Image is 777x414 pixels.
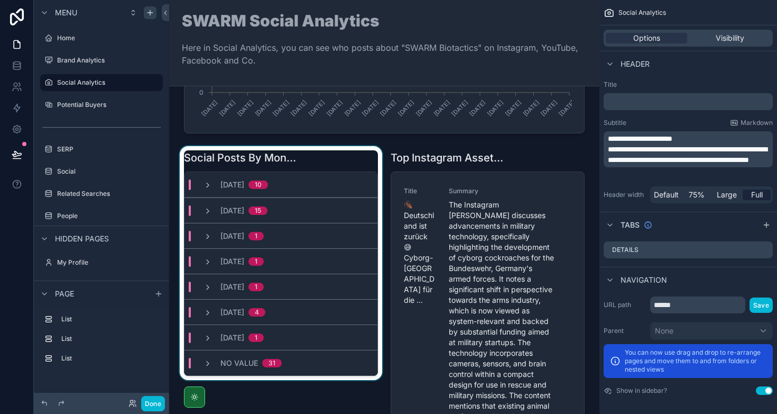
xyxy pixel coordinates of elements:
[40,208,163,224] a: People
[61,354,159,363] label: List
[220,205,244,216] span: [DATE]
[689,190,705,200] span: 75%
[40,30,163,47] a: Home
[220,358,258,368] span: No value
[57,212,161,220] label: People
[61,335,159,343] label: List
[40,185,163,202] a: Related Searches
[57,101,161,109] label: Potential Buyers
[220,256,244,267] span: [DATE]
[255,232,257,240] div: 1
[717,190,737,200] span: Large
[716,33,744,43] span: Visibility
[655,326,673,336] span: None
[604,119,626,127] label: Subtitle
[604,93,773,110] div: scrollable content
[621,59,650,69] span: Header
[55,233,109,244] span: Hidden pages
[255,283,257,291] div: 1
[633,33,660,43] span: Options
[650,322,773,340] button: None
[40,163,163,180] a: Social
[621,220,640,230] span: Tabs
[55,7,77,18] span: Menu
[40,96,163,113] a: Potential Buyers
[751,190,763,200] span: Full
[57,190,161,198] label: Related Searches
[220,282,244,292] span: [DATE]
[182,13,587,29] h1: SWARM Social Analytics
[255,308,259,317] div: 4
[604,191,646,199] label: Header width
[141,396,165,411] button: Done
[269,359,275,367] div: 31
[40,254,163,271] a: My Profile
[741,119,773,127] span: Markdown
[616,386,667,395] label: Show in sidebar?
[604,80,773,89] label: Title
[57,56,161,65] label: Brand Analytics
[40,52,163,69] a: Brand Analytics
[61,315,159,323] label: List
[255,206,261,215] div: 15
[255,257,257,266] div: 1
[604,131,773,167] div: scrollable content
[55,289,74,299] span: Page
[220,231,244,241] span: [DATE]
[654,190,679,200] span: Default
[40,141,163,158] a: SERP
[220,307,244,318] span: [DATE]
[57,78,156,87] label: Social Analytics
[750,298,773,313] button: Save
[255,334,257,342] div: 1
[612,246,639,254] label: Details
[34,306,169,377] div: scrollable content
[57,258,161,267] label: My Profile
[57,167,161,176] label: Social
[220,332,244,343] span: [DATE]
[618,8,666,17] span: Social Analytics
[621,275,667,285] span: Navigation
[604,301,646,309] label: URL path
[40,74,163,91] a: Social Analytics
[57,34,161,42] label: Home
[625,348,766,374] p: You can now use drag and drop to re-arrange pages and move them to and from folders or nested views
[730,119,773,127] a: Markdown
[182,41,587,67] p: Here in Social Analytics, you can see who posts about "SWARM Biotactics" on Instagram, YouTube, F...
[255,181,262,189] div: 10
[604,327,646,335] label: Parent
[57,145,161,154] label: SERP
[220,179,244,190] span: [DATE]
